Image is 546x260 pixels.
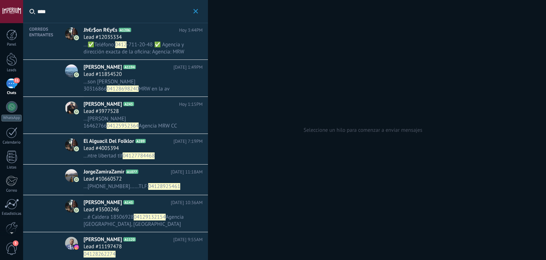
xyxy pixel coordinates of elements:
span: [DATE] 9:55AM [173,236,203,243]
a: avataricon[PERSON_NAME]A143[DATE] 10:36AMLead #3500246...é Caldera 1850692804129132154Agencia [GE... [59,196,208,232]
span: -711-20-48 ✅ Agencia y dirección exacta de la oficina: Agencia: MRW Cúa código 1509000. Direccion... [84,41,186,84]
span: A243 [123,102,134,106]
div: Correo [1,188,22,193]
span: Lead #3977528 [84,108,119,115]
span: A143 [123,200,134,204]
span: JorgeZamiraZamir [84,168,124,176]
div: Listas [1,165,22,170]
span: 04125952364 [107,123,139,129]
span: A1077 [126,170,138,174]
img: icon [74,245,79,250]
span: ✅Teléfono: [88,41,115,48]
div: Estadísticas [1,212,22,216]
span: [DATE] 7:19PM [173,138,203,145]
span: 04128925461 [148,183,180,190]
span: Lead #12035334 [84,34,122,41]
span: [PHONE_NUMBER]......TLF: [88,183,148,190]
span: Lead #4005394 [84,145,119,152]
span: [PERSON_NAME] [84,199,122,206]
span: Lead #11197478 [84,243,122,250]
span: El Alguacil Del Folklor [84,138,134,145]
div: Panel [1,42,22,47]
span: ntre libertad tlf [88,152,123,159]
span: [DATE] 1:49PM [173,64,203,71]
img: icon [74,208,79,213]
img: icon [74,146,79,151]
span: ... [84,152,88,159]
span: Lead #10660572 [84,176,122,183]
div: Chats [1,91,22,95]
img: icon [74,35,79,40]
div: Calendario [1,140,22,145]
span: 0412 [115,41,127,48]
span: 04128698240 [107,85,139,92]
div: WhatsApp [1,115,22,121]
span: ... [84,78,88,85]
span: A289 [135,139,146,143]
span: A1120 [123,237,136,241]
span: [DATE] 11:18AM [171,168,203,176]
span: [DATE] 10:36AM [171,199,203,206]
span: ... [84,214,88,220]
div: Leads [1,68,22,73]
span: [PERSON_NAME] [84,236,122,243]
a: avatariconJorgeZamiraZamirA1077[DATE] 11:18AMLead #10660572...[PHONE_NUMBER]......TLF:04128925461 [59,165,208,195]
span: [PERSON_NAME] [84,64,122,71]
span: 04127784468 [123,152,155,159]
a: avatariconJh€r$on R€y€sA1206Hoy 3:44PMLead #12035334...✅Teléfono:0412-711-20-48 ✅ Agencia y direc... [59,23,208,59]
span: 3 [13,240,18,246]
span: Lead #11854520 [84,71,122,78]
span: [PERSON_NAME] [84,101,122,108]
span: A1194 [123,65,136,69]
span: 04129132154 [134,214,166,220]
span: Jh€r$on R€y€s [84,27,117,34]
span: 04128262274 [84,251,116,258]
span: Hoy 3:44PM [179,27,203,34]
span: son [PERSON_NAME] 30316866 [84,78,135,92]
img: icon [74,109,79,114]
span: Lead #3500246 [84,206,119,213]
span: ... [84,115,88,122]
span: Agencia [GEOGRAPHIC_DATA], [GEOGRAPHIC_DATA] [84,214,184,228]
a: avataricon[PERSON_NAME]A243Hoy 1:15PMLead #3977528...[PERSON_NAME] 1646276604125952364Agencia MRW... [59,97,208,134]
span: ... [84,183,88,190]
a: avataricon[PERSON_NAME]A1194[DATE] 1:49PMLead #11854520...son [PERSON_NAME] 3031686604128698240MR... [59,60,208,97]
span: 51 [14,78,20,83]
a: avatariconEl Alguacil Del FolklorA289[DATE] 7:19PMLead #4005394...ntre libertad tlf04127784468 [59,134,208,164]
span: A1206 [119,28,131,32]
img: icon [74,72,79,77]
img: icon [74,177,79,182]
span: ... [84,41,88,48]
span: [PERSON_NAME] 16462766 [84,115,126,129]
span: Hoy 1:15PM [179,101,203,108]
span: é Caldera 18506928 [88,214,134,220]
